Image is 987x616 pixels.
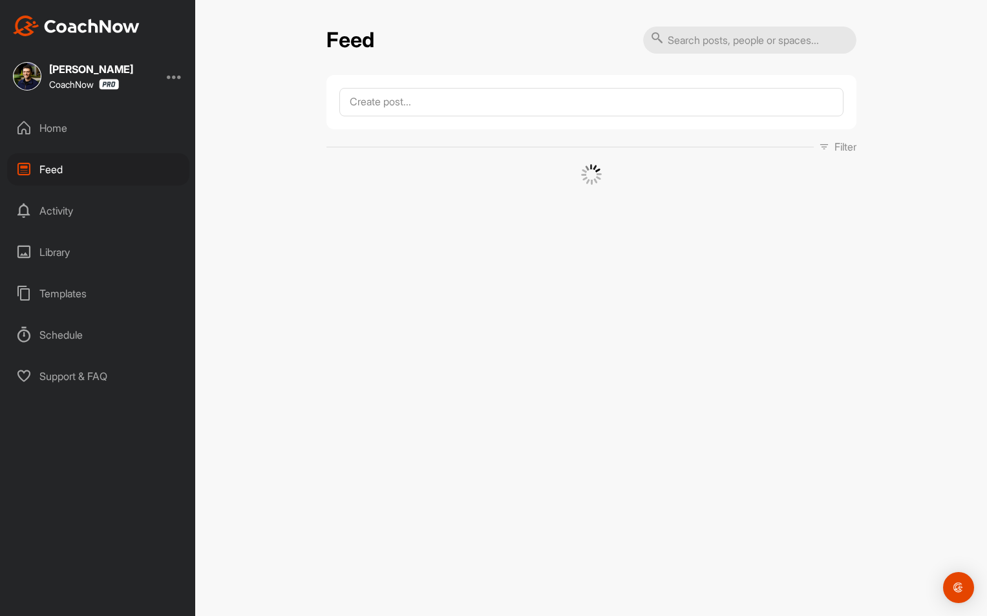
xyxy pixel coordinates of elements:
p: Filter [834,139,856,154]
img: square_49fb5734a34dfb4f485ad8bdc13d6667.jpg [13,62,41,90]
img: CoachNow Pro [99,79,119,90]
div: Support & FAQ [7,360,189,392]
div: Feed [7,153,189,186]
div: Templates [7,277,189,310]
div: Library [7,236,189,268]
h2: Feed [326,28,374,53]
div: Open Intercom Messenger [943,572,974,603]
img: G6gVgL6ErOh57ABN0eRmCEwV0I4iEi4d8EwaPGI0tHgoAbU4EAHFLEQAh+QQFCgALACwIAA4AGAASAAAEbHDJSesaOCdk+8xg... [581,164,602,185]
div: Activity [7,195,189,227]
input: Search posts, people or spaces... [643,27,856,54]
div: CoachNow [49,79,119,90]
div: Schedule [7,319,189,351]
img: CoachNow [13,16,140,36]
div: [PERSON_NAME] [49,64,133,74]
div: Home [7,112,189,144]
